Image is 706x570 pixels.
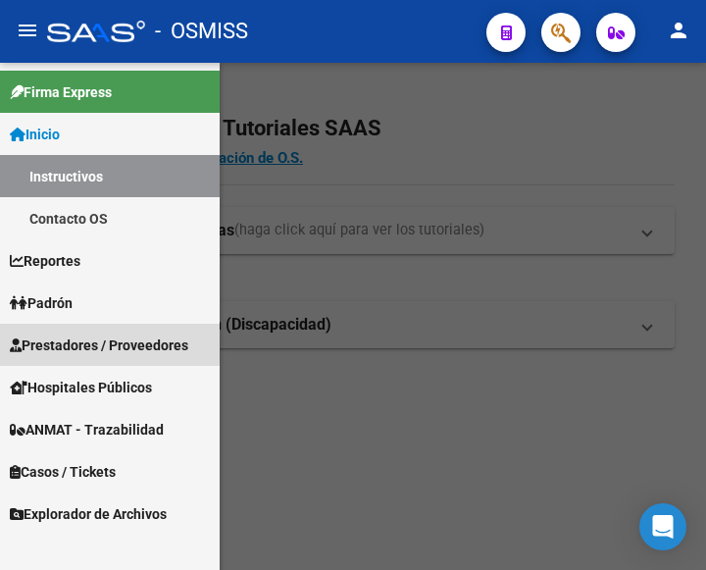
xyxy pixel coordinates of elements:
span: Firma Express [10,81,112,103]
span: - OSMISS [155,10,248,53]
span: Explorador de Archivos [10,503,167,525]
span: ANMAT - Trazabilidad [10,419,164,440]
span: Padrón [10,292,73,314]
span: Hospitales Públicos [10,377,152,398]
mat-icon: person [667,19,690,42]
div: Open Intercom Messenger [639,503,686,550]
mat-icon: menu [16,19,39,42]
span: Inicio [10,124,60,145]
span: Prestadores / Proveedores [10,335,188,356]
span: Reportes [10,250,80,272]
span: Casos / Tickets [10,461,116,483]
